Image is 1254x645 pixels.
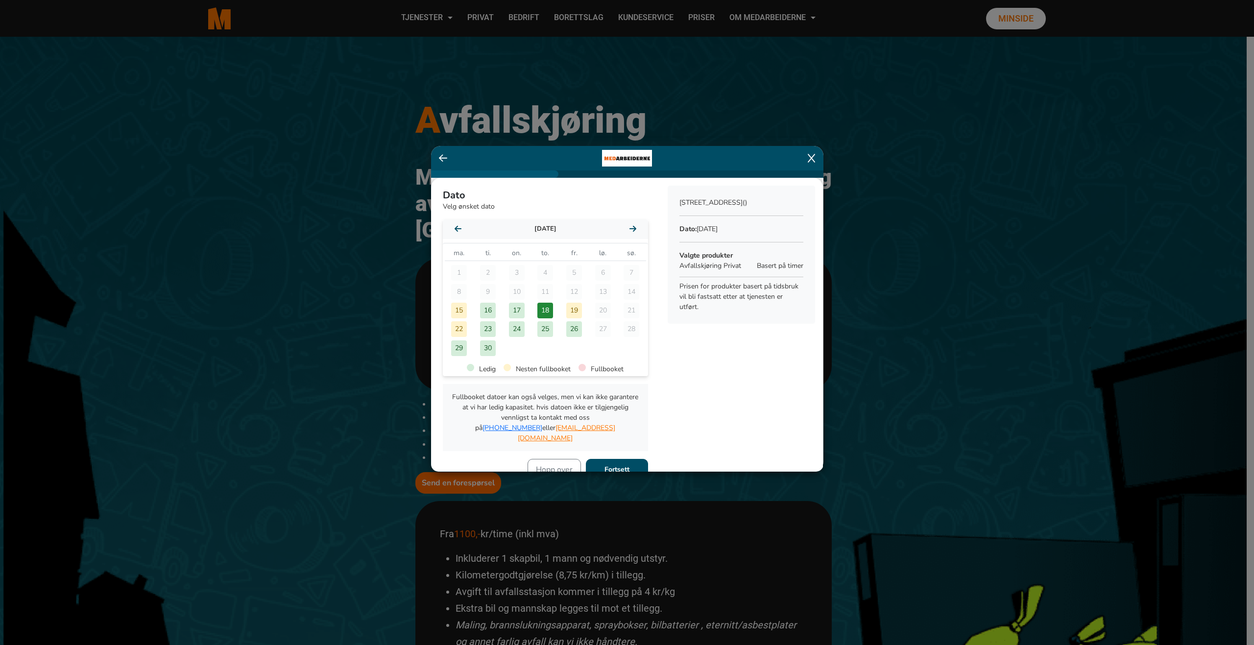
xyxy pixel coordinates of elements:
[560,320,589,338] div: fredag 26. september 2025
[445,339,474,358] div: mandag 29. september 2025
[516,364,571,374] span: Nesten fullbooket
[566,321,582,337] div: 26
[482,423,542,432] a: [PHONE_NUMBER]
[537,303,553,318] div: 18
[445,301,474,320] div: mandag 15. september 2025
[474,301,503,320] div: tirsdag 16. september 2025
[445,320,474,338] div: mandag 22. september 2025
[679,197,803,208] p: [STREET_ADDRESS]
[474,339,503,358] div: tirsdag 30. september 2025
[531,301,560,320] div: torsdag 18. september 2025
[757,261,803,271] span: Basert på timer
[445,245,474,261] div: ma.
[591,364,624,374] span: Fullbooket
[479,364,496,374] span: Ledig
[679,281,803,312] p: Prisen for produkter basert på tidsbruk vil bli fastsatt etter at tjenesten er utført.
[560,301,589,320] div: fredag 19. september 2025
[502,320,531,338] div: onsdag 24. september 2025
[451,392,640,443] p: Fullbooket datoer kan også velges, men vi kan ikke garantere at vi har ledig kapasitet. hvis dato...
[509,321,525,337] div: 24
[480,303,496,318] div: 16
[480,340,496,356] div: 30
[509,303,525,318] div: 17
[502,301,531,320] div: onsdag 17. september 2025
[534,224,556,234] p: [DATE]
[443,201,648,212] p: Velg ønsket dato
[451,340,467,356] div: 29
[560,245,589,261] div: fr.
[480,321,496,337] div: 23
[502,245,531,261] div: on.
[679,224,803,234] p: [DATE]
[604,465,629,474] b: Fortsett
[451,321,467,337] div: 22
[617,245,646,261] div: sø.
[531,320,560,338] div: torsdag 25. september 2025
[474,320,503,338] div: tirsdag 23. september 2025
[531,245,560,261] div: to.
[451,303,467,318] div: 15
[679,261,752,271] p: Avfallskjøring Privat
[588,245,617,261] div: lø.
[679,251,733,260] b: Valgte produkter
[528,459,581,480] button: Hopp over
[586,459,648,480] button: Fortsett
[443,190,648,201] h5: Dato
[537,321,553,337] div: 25
[743,198,747,207] span: ()
[566,303,582,318] div: 19
[602,146,652,170] img: bacdd172-0455-430b-bf8f-cf411a8648e0
[518,423,615,443] a: [EMAIL_ADDRESS][DOMAIN_NAME]
[474,245,503,261] div: ti.
[679,224,697,234] b: Dato:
